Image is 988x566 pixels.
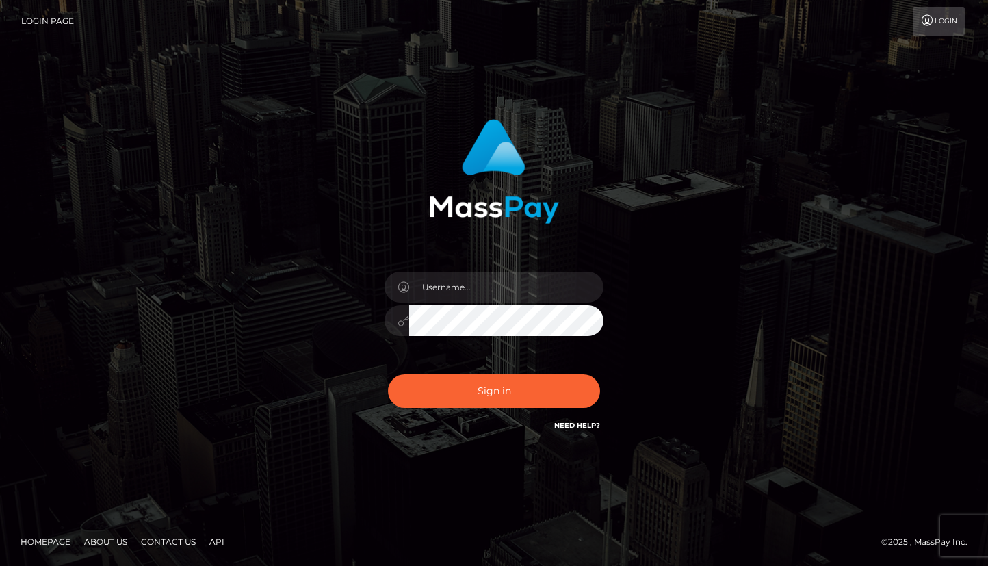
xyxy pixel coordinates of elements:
a: API [204,531,230,552]
a: Login Page [21,7,74,36]
button: Sign in [388,374,600,408]
input: Username... [409,272,603,303]
a: About Us [79,531,133,552]
a: Contact Us [135,531,201,552]
a: Homepage [15,531,76,552]
a: Login [913,7,965,36]
div: © 2025 , MassPay Inc. [881,535,978,550]
img: MassPay Login [429,119,559,224]
a: Need Help? [554,421,600,430]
